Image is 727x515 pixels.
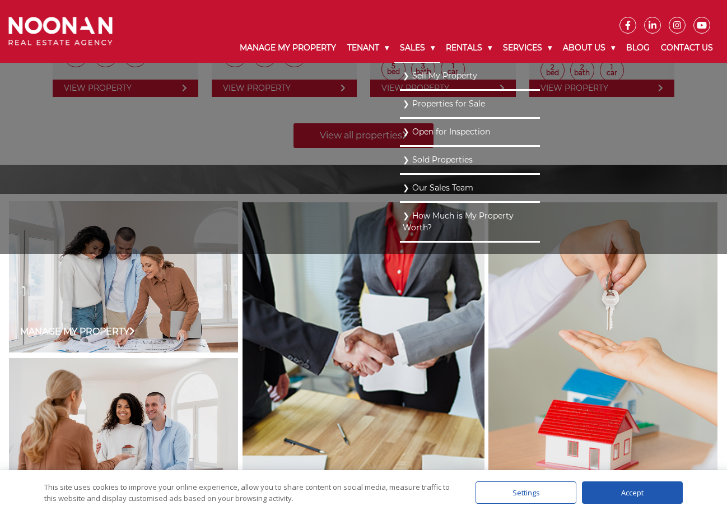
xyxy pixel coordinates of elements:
[440,34,497,62] a: Rentals
[44,481,453,504] div: This site uses cookies to improve your online experience, allow you to share content on social me...
[497,34,557,62] a: Services
[557,34,621,62] a: About Us
[403,180,537,196] a: Our Sales Team
[403,208,537,235] a: How Much is My Property Worth?
[342,34,394,62] a: Tenant
[476,481,576,504] div: Settings
[655,34,719,62] a: Contact Us
[234,34,342,62] a: Manage My Property
[20,325,135,338] a: Manage my Property
[394,34,440,63] a: Sales
[403,68,537,83] a: Sell My Property
[8,17,113,46] img: Noonan Real Estate Agency
[582,481,683,504] div: Accept
[403,124,537,140] a: Open for Inspection
[403,152,537,168] a: Sold Properties
[403,96,537,112] a: Properties for Sale
[621,34,655,62] a: Blog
